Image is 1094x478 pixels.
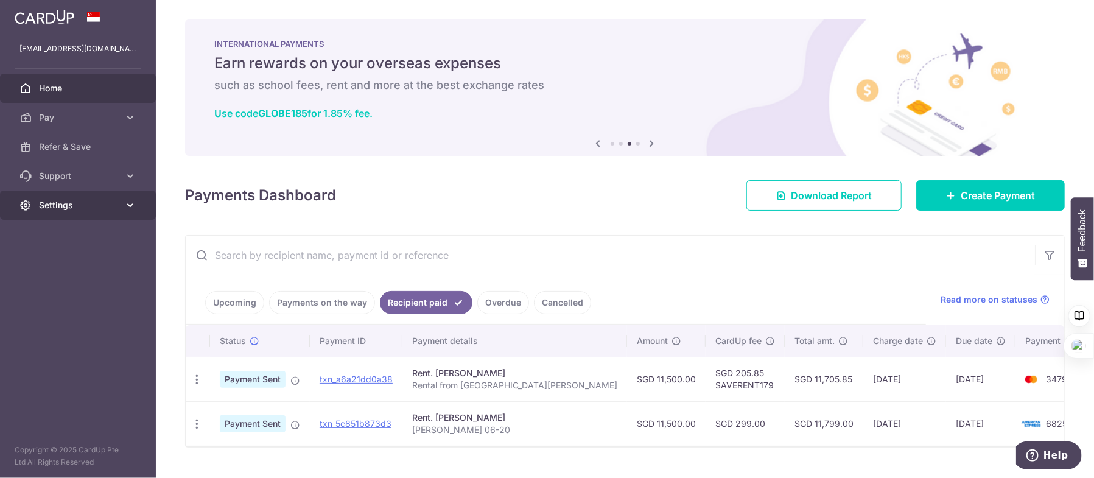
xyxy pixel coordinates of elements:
[220,415,286,432] span: Payment Sent
[258,107,307,119] b: GLOBE185
[320,418,391,429] a: txn_5c851b873d3
[941,293,1050,306] a: Read more on statuses
[412,379,617,392] p: Rental from [GEOGRAPHIC_DATA][PERSON_NAME]
[746,180,902,211] a: Download Report
[412,367,617,379] div: Rent. [PERSON_NAME]
[946,401,1015,446] td: [DATE]
[185,19,1065,156] img: International Payment Banner
[1016,441,1082,472] iframe: Opens a widget where you can find more information
[794,335,835,347] span: Total amt.
[15,10,74,24] img: CardUp
[627,401,706,446] td: SGD 11,500.00
[220,371,286,388] span: Payment Sent
[220,335,246,347] span: Status
[916,180,1065,211] a: Create Payment
[39,170,119,182] span: Support
[706,357,785,401] td: SGD 205.85 SAVERENT179
[39,82,119,94] span: Home
[1077,209,1088,252] span: Feedback
[941,293,1037,306] span: Read more on statuses
[961,188,1035,203] span: Create Payment
[627,357,706,401] td: SGD 11,500.00
[785,401,863,446] td: SGD 11,799.00
[637,335,668,347] span: Amount
[412,412,617,424] div: Rent. [PERSON_NAME]
[214,107,373,119] a: Use codeGLOBE185for 1.85% fee.
[39,111,119,124] span: Pay
[205,291,264,314] a: Upcoming
[269,291,375,314] a: Payments on the way
[412,424,617,436] p: [PERSON_NAME] 06-20
[186,236,1035,275] input: Search by recipient name, payment id or reference
[1019,372,1043,387] img: Bank Card
[946,357,1015,401] td: [DATE]
[39,141,119,153] span: Refer & Save
[1046,374,1067,384] span: 3479
[1071,197,1094,280] button: Feedback - Show survey
[715,335,762,347] span: CardUp fee
[19,43,136,55] p: [EMAIL_ADDRESS][DOMAIN_NAME]
[863,401,946,446] td: [DATE]
[380,291,472,314] a: Recipient paid
[402,325,627,357] th: Payment details
[791,188,872,203] span: Download Report
[956,335,992,347] span: Due date
[310,325,402,357] th: Payment ID
[320,374,393,384] a: txn_a6a21dd0a38
[477,291,529,314] a: Overdue
[785,357,863,401] td: SGD 11,705.85
[534,291,591,314] a: Cancelled
[706,401,785,446] td: SGD 299.00
[863,357,946,401] td: [DATE]
[214,78,1036,93] h6: such as school fees, rent and more at the best exchange rates
[1019,416,1043,431] img: Bank Card
[1046,418,1067,429] span: 6825
[39,199,119,211] span: Settings
[214,54,1036,73] h5: Earn rewards on your overseas expenses
[214,39,1036,49] p: INTERNATIONAL PAYMENTS
[185,185,336,206] h4: Payments Dashboard
[873,335,923,347] span: Charge date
